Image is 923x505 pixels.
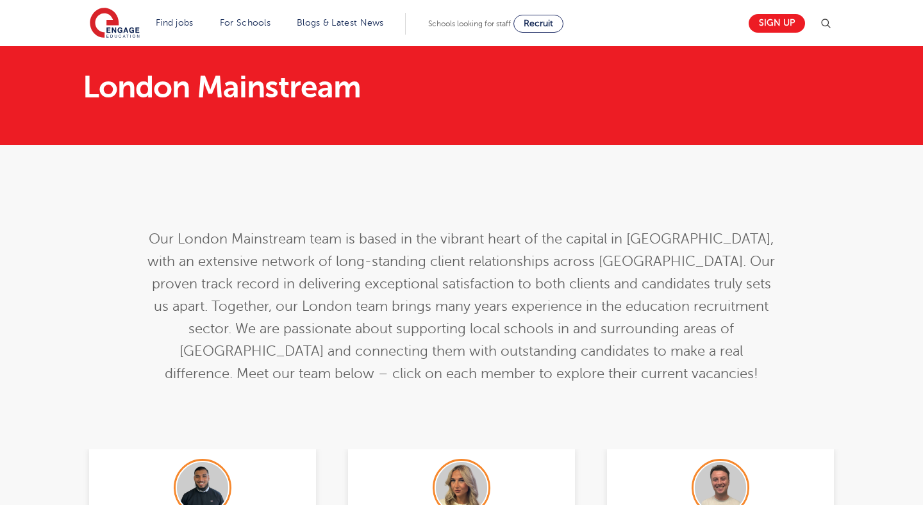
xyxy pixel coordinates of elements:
[749,14,805,33] a: Sign up
[220,18,270,28] a: For Schools
[428,19,511,28] span: Schools looking for staff
[90,8,140,40] img: Engage Education
[156,18,194,28] a: Find jobs
[83,72,582,103] h1: London Mainstream
[297,18,384,28] a: Blogs & Latest News
[513,15,563,33] a: Recruit
[147,231,775,381] span: Our London Mainstream team is based in the vibrant heart of the capital in [GEOGRAPHIC_DATA], wit...
[524,19,553,28] span: Recruit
